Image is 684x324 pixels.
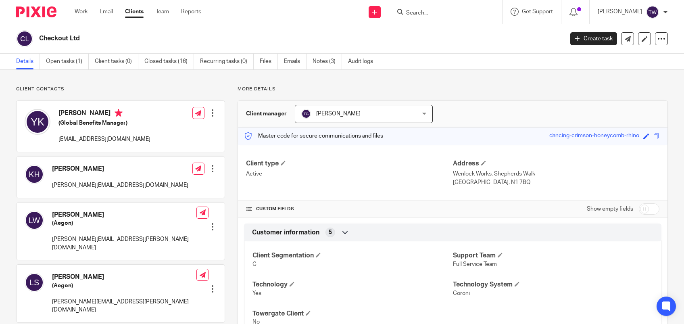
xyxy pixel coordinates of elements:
p: [PERSON_NAME][EMAIL_ADDRESS][DOMAIN_NAME] [52,181,188,189]
img: svg%3E [301,109,311,119]
p: Active [246,170,453,178]
div: dancing-crimson-honeycomb-rhino [549,132,639,141]
h4: Client Segmentation [252,251,453,260]
a: Work [75,8,88,16]
p: Client contacts [16,86,225,92]
a: Files [260,54,278,69]
h4: [PERSON_NAME] [52,165,188,173]
img: svg%3E [25,211,44,230]
a: Notes (3) [313,54,342,69]
span: Coroni [453,291,470,296]
h5: (Aegon) [52,219,196,227]
a: Reports [181,8,201,16]
p: More details [238,86,668,92]
span: C [252,261,256,267]
p: [GEOGRAPHIC_DATA], N1 7BQ [453,178,659,186]
h3: Client manager [246,110,287,118]
img: svg%3E [646,6,659,19]
a: Details [16,54,40,69]
h4: Client type [246,159,453,168]
img: svg%3E [25,109,50,135]
p: Wenlock Works, Shepherds Walk [453,170,659,178]
input: Search [405,10,478,17]
h4: [PERSON_NAME] [58,109,150,119]
span: Customer information [252,228,319,237]
i: Primary [115,109,123,117]
a: Create task [570,32,617,45]
h4: Technology System [453,280,653,289]
a: Client tasks (0) [95,54,138,69]
h4: Towergate Client [252,309,453,318]
a: Audit logs [348,54,379,69]
a: Team [156,8,169,16]
h2: Checkout Ltd [39,34,455,43]
h4: Technology [252,280,453,289]
h4: [PERSON_NAME] [52,211,196,219]
a: Recurring tasks (0) [200,54,254,69]
span: Yes [252,291,261,296]
label: Show empty fields [587,205,633,213]
a: Clients [125,8,144,16]
span: [PERSON_NAME] [316,111,361,117]
p: [PERSON_NAME][EMAIL_ADDRESS][PERSON_NAME][DOMAIN_NAME] [52,235,196,252]
h5: (Global Benefits Manager) [58,119,150,127]
h4: Address [453,159,659,168]
p: [PERSON_NAME][EMAIL_ADDRESS][PERSON_NAME][DOMAIN_NAME] [52,298,196,314]
h4: [PERSON_NAME] [52,273,196,281]
h4: CUSTOM FIELDS [246,206,453,212]
h4: Support Team [453,251,653,260]
a: Emails [284,54,307,69]
img: svg%3E [16,30,33,47]
h5: (Aegon) [52,282,196,290]
a: Closed tasks (16) [144,54,194,69]
span: 5 [329,228,332,236]
span: Get Support [522,9,553,15]
p: [PERSON_NAME] [598,8,642,16]
p: Master code for secure communications and files [244,132,383,140]
img: svg%3E [25,273,44,292]
img: svg%3E [25,165,44,184]
p: [EMAIL_ADDRESS][DOMAIN_NAME] [58,135,150,143]
img: Pixie [16,6,56,17]
span: Full Service Team [453,261,497,267]
a: Email [100,8,113,16]
a: Open tasks (1) [46,54,89,69]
